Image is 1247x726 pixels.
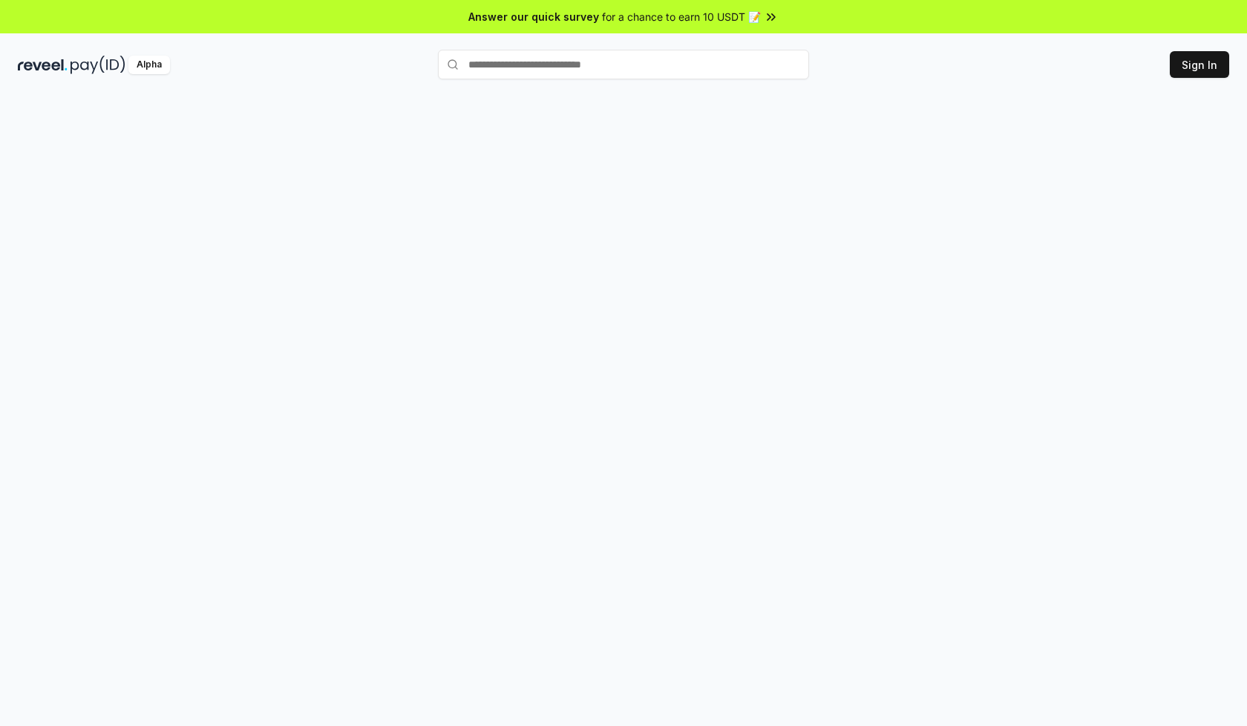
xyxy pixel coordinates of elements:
[71,56,125,74] img: pay_id
[18,56,68,74] img: reveel_dark
[602,9,761,24] span: for a chance to earn 10 USDT 📝
[1170,51,1229,78] button: Sign In
[128,56,170,74] div: Alpha
[468,9,599,24] span: Answer our quick survey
